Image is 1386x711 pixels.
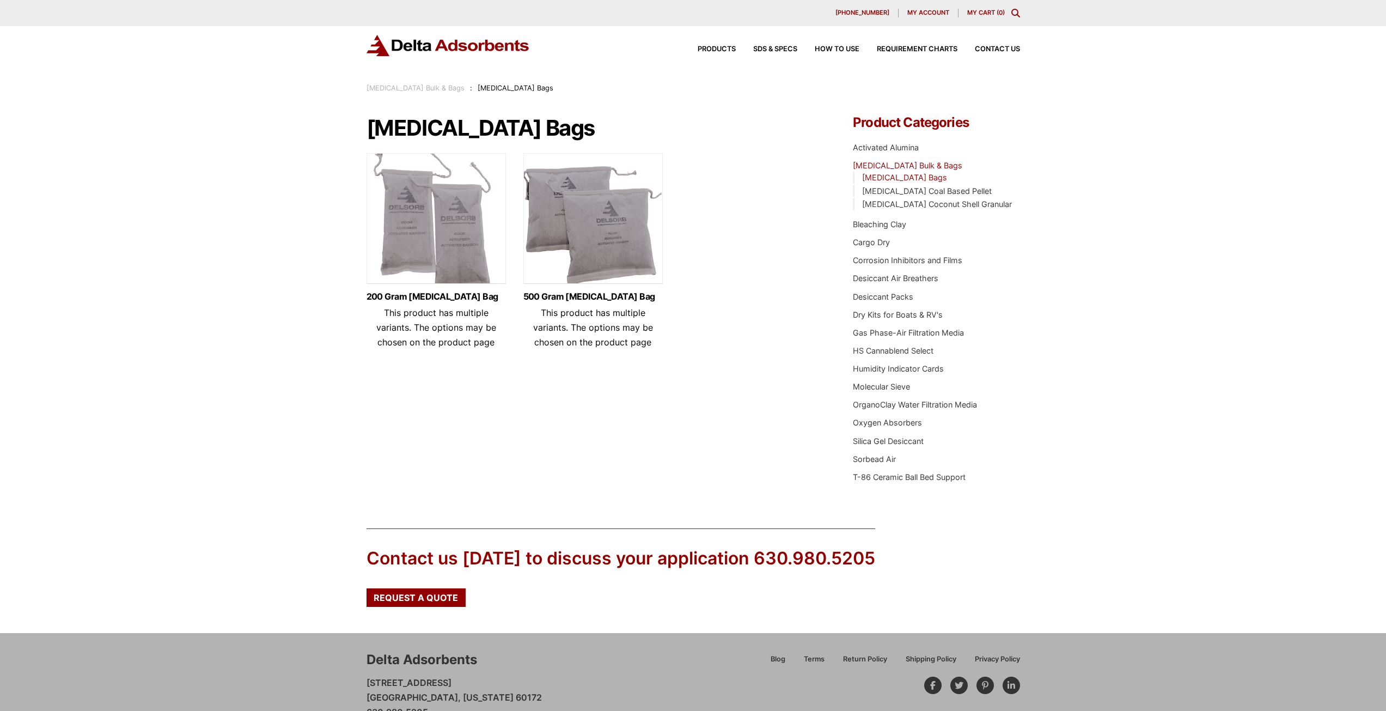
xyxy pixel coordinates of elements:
[367,84,465,92] a: [MEDICAL_DATA] Bulk & Bags
[843,656,887,663] span: Return Policy
[853,238,890,247] a: Cargo Dry
[797,46,859,53] a: How to Use
[680,46,736,53] a: Products
[374,593,458,602] span: Request a Quote
[736,46,797,53] a: SDS & SPECS
[966,653,1020,672] a: Privacy Policy
[815,46,859,53] span: How to Use
[853,274,938,283] a: Desiccant Air Breathers
[853,161,962,170] a: [MEDICAL_DATA] Bulk & Bags
[853,220,906,229] a: Bleaching Clay
[804,656,825,663] span: Terms
[853,328,964,337] a: Gas Phase-Air Filtration Media
[907,10,949,16] span: My account
[853,256,962,265] a: Corrosion Inhibitors and Films
[957,46,1020,53] a: Contact Us
[853,310,943,319] a: Dry Kits for Boats & RV's
[533,307,653,348] span: This product has multiple variants. The options may be chosen on the product page
[853,436,924,446] a: Silica Gel Desiccant
[771,656,785,663] span: Blog
[853,364,944,373] a: Humidity Indicator Cards
[853,292,913,301] a: Desiccant Packs
[835,10,889,16] span: [PHONE_NUMBER]
[853,382,910,391] a: Molecular Sieve
[862,186,992,196] a: [MEDICAL_DATA] Coal Based Pellet
[862,199,1012,209] a: [MEDICAL_DATA] Coconut Shell Granular
[999,9,1003,16] span: 0
[761,653,795,672] a: Blog
[753,46,797,53] span: SDS & SPECS
[795,653,834,672] a: Terms
[877,46,957,53] span: Requirement Charts
[896,653,966,672] a: Shipping Policy
[967,9,1005,16] a: My Cart (0)
[975,656,1020,663] span: Privacy Policy
[853,472,966,482] a: T-86 Ceramic Ball Bed Support
[859,46,957,53] a: Requirement Charts
[899,9,958,17] a: My account
[367,292,506,301] a: 200 Gram [MEDICAL_DATA] Bag
[1011,9,1020,17] div: Toggle Modal Content
[367,546,875,571] div: Contact us [DATE] to discuss your application 630.980.5205
[523,292,663,301] a: 500 Gram [MEDICAL_DATA] Bag
[853,346,933,355] a: HS Cannablend Select
[827,9,899,17] a: [PHONE_NUMBER]
[853,116,1019,129] h4: Product Categories
[853,418,922,427] a: Oxygen Absorbers
[367,588,466,607] a: Request a Quote
[834,653,896,672] a: Return Policy
[478,84,553,92] span: [MEDICAL_DATA] Bags
[367,116,821,140] h1: [MEDICAL_DATA] Bags
[975,46,1020,53] span: Contact Us
[470,84,472,92] span: :
[376,307,496,348] span: This product has multiple variants. The options may be chosen on the product page
[698,46,736,53] span: Products
[862,173,947,182] a: [MEDICAL_DATA] Bags
[853,400,977,409] a: OrganoClay Water Filtration Media
[906,656,956,663] span: Shipping Policy
[853,454,896,464] a: Sorbead Air
[367,35,530,56] img: Delta Adsorbents
[853,143,919,152] a: Activated Alumina
[367,651,477,669] div: Delta Adsorbents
